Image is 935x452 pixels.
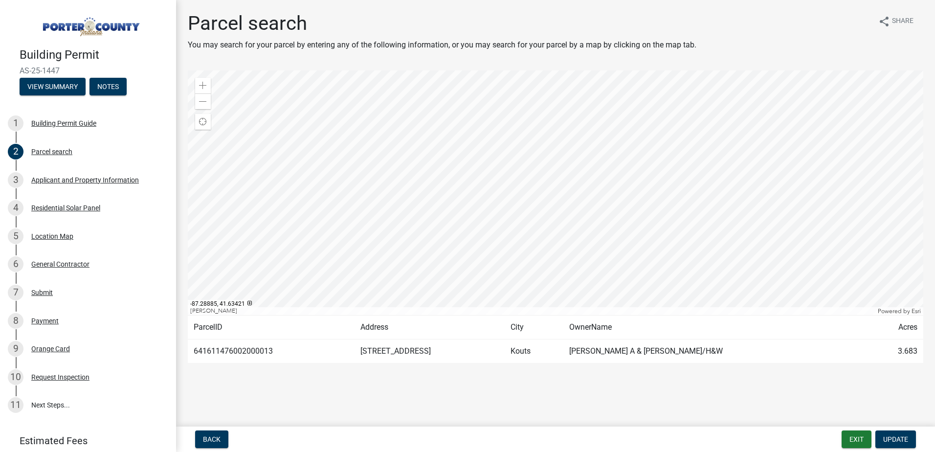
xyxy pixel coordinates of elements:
span: Back [203,435,221,443]
div: Zoom in [195,78,211,93]
div: 2 [8,144,23,159]
div: 1 [8,115,23,131]
wm-modal-confirm: Notes [89,83,127,91]
td: Address [355,316,505,339]
td: [PERSON_NAME] A & [PERSON_NAME]/H&W [563,339,866,363]
div: Parcel search [31,148,72,155]
div: Applicant and Property Information [31,177,139,183]
button: shareShare [870,12,921,31]
button: Notes [89,78,127,95]
td: 641611476002000013 [188,339,355,363]
div: Powered by [875,307,923,315]
td: City [505,316,563,339]
div: 9 [8,341,23,357]
div: Orange Card [31,345,70,352]
a: Esri [912,308,921,315]
button: Back [195,430,228,448]
div: Residential Solar Panel [31,204,100,211]
p: You may search for your parcel by entering any of the following information, or you may search fo... [188,39,696,51]
img: Porter County, Indiana [20,10,160,38]
div: Request Inspection [31,374,89,381]
div: 11 [8,397,23,413]
span: Share [892,16,913,27]
div: Zoom out [195,93,211,109]
i: share [878,16,890,27]
div: 4 [8,200,23,216]
wm-modal-confirm: Summary [20,83,86,91]
span: AS-25-1447 [20,66,156,75]
div: 6 [8,256,23,272]
h1: Parcel search [188,12,696,35]
div: 5 [8,228,23,244]
a: Estimated Fees [8,431,160,451]
div: 10 [8,369,23,385]
td: 3.683 [866,339,923,363]
div: 3 [8,172,23,188]
div: Submit [31,289,53,296]
td: Kouts [505,339,563,363]
h4: Building Permit [20,48,168,62]
button: Update [875,430,916,448]
div: General Contractor [31,261,89,268]
div: Payment [31,317,59,324]
span: Update [883,435,908,443]
button: View Summary [20,78,86,95]
td: [STREET_ADDRESS] [355,339,505,363]
td: ParcelID [188,316,355,339]
div: 8 [8,313,23,329]
div: Find my location [195,114,211,130]
div: Location Map [31,233,73,240]
div: 7 [8,285,23,300]
div: [PERSON_NAME] [188,307,875,315]
td: OwnerName [563,316,866,339]
td: Acres [866,316,923,339]
button: Exit [842,430,871,448]
div: Building Permit Guide [31,120,96,127]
